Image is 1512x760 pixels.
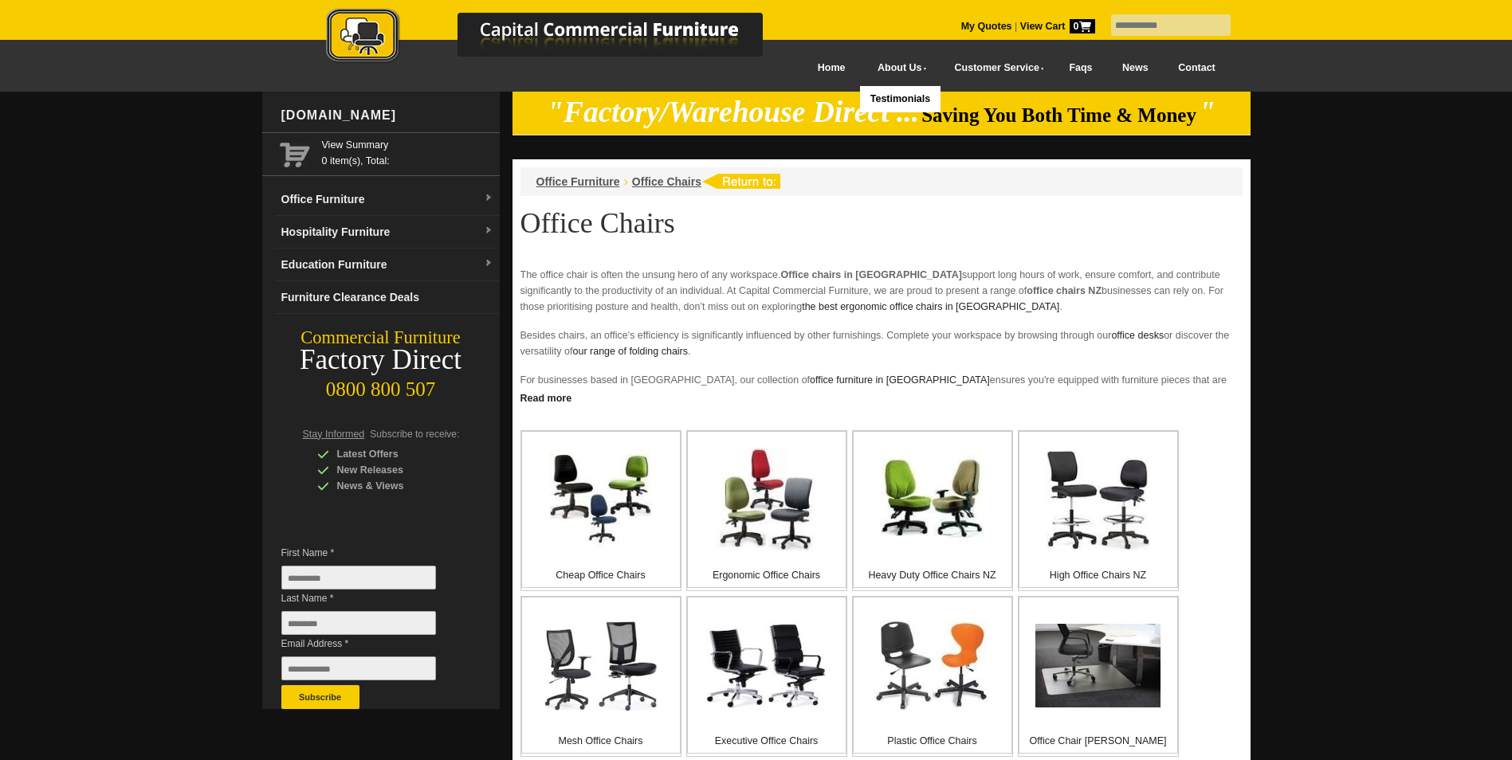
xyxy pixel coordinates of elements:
[624,174,628,190] li: ›
[522,567,680,583] p: Cheap Office Chairs
[281,566,436,590] input: First Name *
[781,269,962,280] strong: Office chairs in [GEOGRAPHIC_DATA]
[573,346,689,357] a: our range of folding chairs
[706,622,827,709] img: Executive Office Chairs
[275,216,500,249] a: Hospitality Furnituredropdown
[1054,50,1108,86] a: Faqs
[281,685,359,709] button: Subscribe
[1107,50,1163,86] a: News
[520,372,1243,420] p: For businesses based in [GEOGRAPHIC_DATA], our collection of ensures you're equipped with furnitu...
[852,596,1013,757] a: Plastic Office Chairs Plastic Office Chairs
[860,86,940,112] a: Testimonials
[1163,50,1230,86] a: Contact
[1199,96,1215,128] em: "
[1018,430,1179,591] a: High Office Chairs NZ High Office Chairs NZ
[317,478,469,494] div: News & Views
[281,590,460,606] span: Last Name *
[632,175,701,188] a: Office Chairs
[1020,21,1095,32] strong: View Cart
[686,430,847,591] a: Ergonomic Office Chairs Ergonomic Office Chairs
[322,137,493,166] span: 0 item(s), Total:
[520,208,1243,238] h1: Office Chairs
[882,449,984,550] img: Heavy Duty Office Chairs NZ
[1047,450,1150,550] img: High Office Chairs NZ
[520,267,1243,315] p: The office chair is often the unsung hero of any workspace. support long hours of work, ensure co...
[520,430,681,591] a: Cheap Office Chairs Cheap Office Chairs
[317,462,469,478] div: New Releases
[550,449,652,550] img: Cheap Office Chairs
[688,567,846,583] p: Ergonomic Office Chairs
[961,21,1012,32] a: My Quotes
[262,349,500,371] div: Factory Direct
[281,656,436,680] input: Email Address *
[275,183,500,216] a: Office Furnituredropdown
[484,259,493,268] img: dropdown
[317,446,469,462] div: Latest Offers
[860,50,937,86] a: About Us
[874,621,990,711] img: Plastic Office Chairs
[281,636,460,652] span: Email Address *
[484,226,493,236] img: dropdown
[1019,567,1177,583] p: High Office Chairs NZ
[1017,21,1094,32] a: View Cart0
[513,386,1251,406] a: Click to read more
[262,370,500,401] div: 0800 800 507
[520,596,681,757] a: Mesh Office Chairs Mesh Office Chairs
[802,301,1059,312] a: the best ergonomic office chairs in [GEOGRAPHIC_DATA]
[1027,285,1102,296] strong: office chairs NZ
[1070,19,1095,33] span: 0
[281,545,460,561] span: First Name *
[370,429,459,440] span: Subscribe to receive:
[937,50,1054,86] a: Customer Service
[716,449,818,550] img: Ergonomic Office Chairs
[688,733,846,749] p: Executive Office Chairs
[281,611,436,635] input: Last Name *
[536,175,620,188] a: Office Furniture
[1035,624,1161,707] img: Office Chair Mats
[303,429,365,440] span: Stay Informed
[921,104,1196,126] span: Saving You Both Time & Money
[275,249,500,281] a: Education Furnituredropdown
[1111,330,1164,341] a: office desks
[544,620,658,711] img: Mesh Office Chairs
[275,281,500,314] a: Furniture Clearance Deals
[282,8,840,66] img: Capital Commercial Furniture Logo
[262,327,500,349] div: Commercial Furniture
[275,92,500,139] div: [DOMAIN_NAME]
[547,96,919,128] em: "Factory/Warehouse Direct ...
[686,596,847,757] a: Executive Office Chairs Executive Office Chairs
[520,327,1243,359] p: Besides chairs, an office's efficiency is significantly influenced by other furnishings. Complete...
[854,733,1011,749] p: Plastic Office Chairs
[1019,733,1177,749] p: Office Chair [PERSON_NAME]
[810,374,990,386] a: office furniture in [GEOGRAPHIC_DATA]
[484,194,493,203] img: dropdown
[322,137,493,153] a: View Summary
[522,733,680,749] p: Mesh Office Chairs
[854,567,1011,583] p: Heavy Duty Office Chairs NZ
[852,430,1013,591] a: Heavy Duty Office Chairs NZ Heavy Duty Office Chairs NZ
[1018,596,1179,757] a: Office Chair Mats Office Chair [PERSON_NAME]
[282,8,840,71] a: Capital Commercial Furniture Logo
[701,174,780,189] img: return to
